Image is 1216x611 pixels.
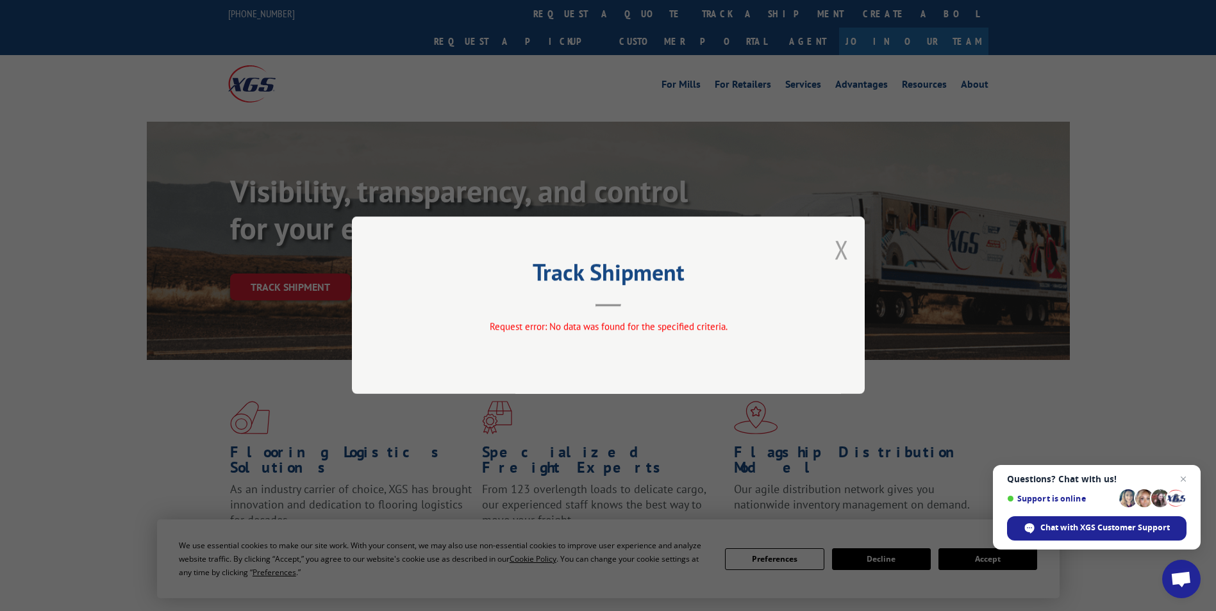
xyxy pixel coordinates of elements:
[835,232,849,266] button: Close modal
[416,263,801,288] h2: Track Shipment
[1007,516,1187,541] span: Chat with XGS Customer Support
[1162,560,1201,598] a: Open chat
[1040,522,1170,534] span: Chat with XGS Customer Support
[1007,474,1187,484] span: Questions? Chat with us!
[489,321,727,333] span: Request error: No data was found for the specified criteria.
[1007,494,1115,503] span: Support is online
